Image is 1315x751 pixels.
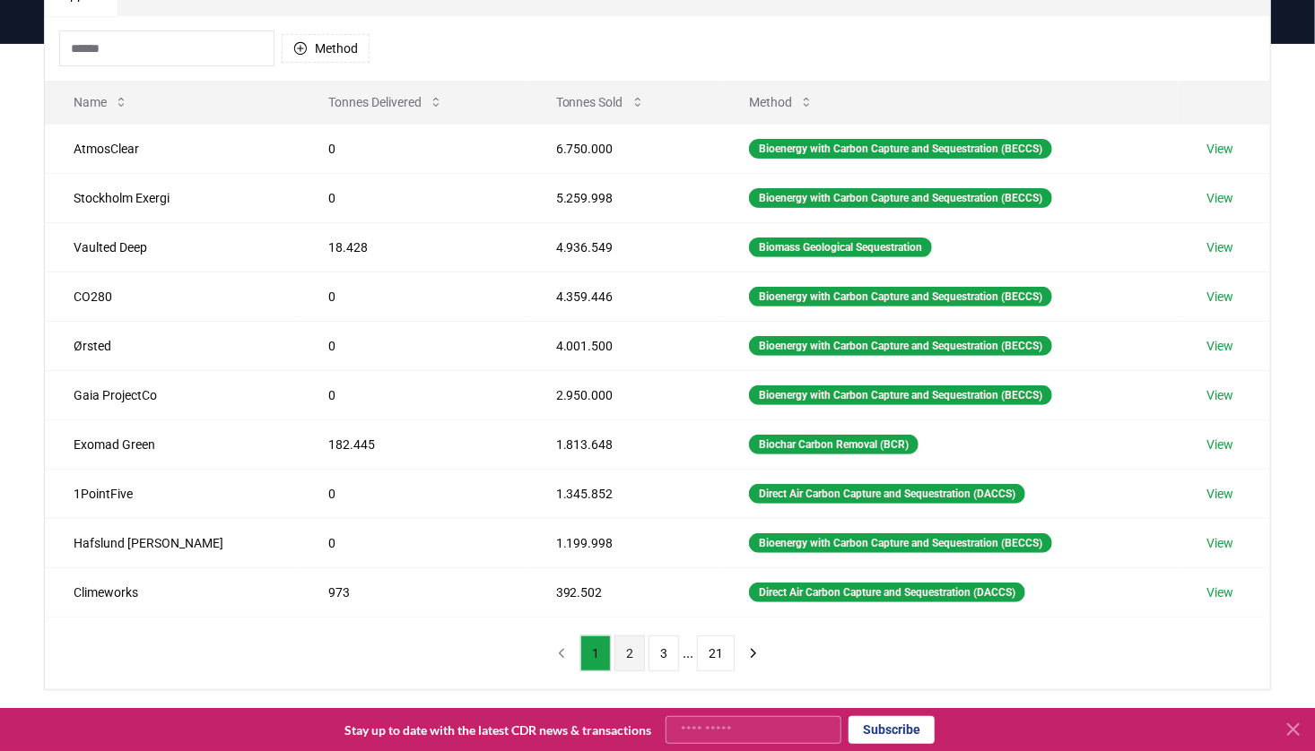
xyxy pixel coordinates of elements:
button: next page [738,635,769,671]
a: View [1206,189,1233,207]
td: 4.359.446 [527,272,720,321]
a: View [1206,436,1233,453]
button: Method [282,34,370,63]
td: 0 [300,173,527,222]
div: Bioenergy with Carbon Capture and Sequestration (BECCS) [749,385,1052,405]
td: 18.428 [300,222,527,272]
td: 0 [300,518,527,567]
td: 0 [300,469,527,518]
td: 1.345.852 [527,469,720,518]
td: 1PointFive [45,469,300,518]
td: 6.750.000 [527,124,720,173]
button: Tonnes Sold [542,84,659,120]
td: 4.936.549 [527,222,720,272]
a: View [1206,238,1233,256]
td: 4.001.500 [527,321,720,370]
td: 0 [300,272,527,321]
li: ... [683,643,693,664]
a: View [1206,337,1233,355]
td: 973 [300,567,527,617]
td: Ørsted [45,321,300,370]
div: Biochar Carbon Removal (BCR) [749,435,919,454]
a: View [1206,583,1233,601]
a: View [1206,140,1233,158]
div: Bioenergy with Carbon Capture and Sequestration (BECCS) [749,139,1052,159]
button: Method [735,84,828,120]
div: Bioenergy with Carbon Capture and Sequestration (BECCS) [749,287,1052,306]
a: View [1206,534,1233,552]
td: 1.813.648 [527,419,720,469]
button: 2 [614,635,645,671]
button: 1 [580,635,611,671]
td: Hafslund [PERSON_NAME] [45,518,300,567]
div: Direct Air Carbon Capture and Sequestration (DACCS) [749,484,1025,504]
td: 392.502 [527,567,720,617]
td: 0 [300,370,527,419]
td: Stockholm Exergi [45,173,300,222]
td: Gaia ProjectCo [45,370,300,419]
td: CO280 [45,272,300,321]
td: Exomad Green [45,419,300,469]
div: Direct Air Carbon Capture and Sequestration (DACCS) [749,583,1025,602]
td: Climeworks [45,567,300,617]
td: 182.445 [300,419,527,469]
a: View [1206,386,1233,404]
button: 3 [649,635,679,671]
td: 0 [300,321,527,370]
td: 2.950.000 [527,370,720,419]
div: Bioenergy with Carbon Capture and Sequestration (BECCS) [749,188,1052,208]
a: View [1206,485,1233,503]
td: 0 [300,124,527,173]
button: 21 [697,635,735,671]
div: Biomass Geological Sequestration [749,237,932,257]
div: Bioenergy with Carbon Capture and Sequestration (BECCS) [749,533,1052,553]
div: Bioenergy with Carbon Capture and Sequestration (BECCS) [749,336,1052,356]
td: AtmosClear [45,124,300,173]
button: Name [59,84,143,120]
a: View [1206,288,1233,306]
td: Vaulted Deep [45,222,300,272]
td: 1.199.998 [527,518,720,567]
td: 5.259.998 [527,173,720,222]
button: Tonnes Delivered [314,84,457,120]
